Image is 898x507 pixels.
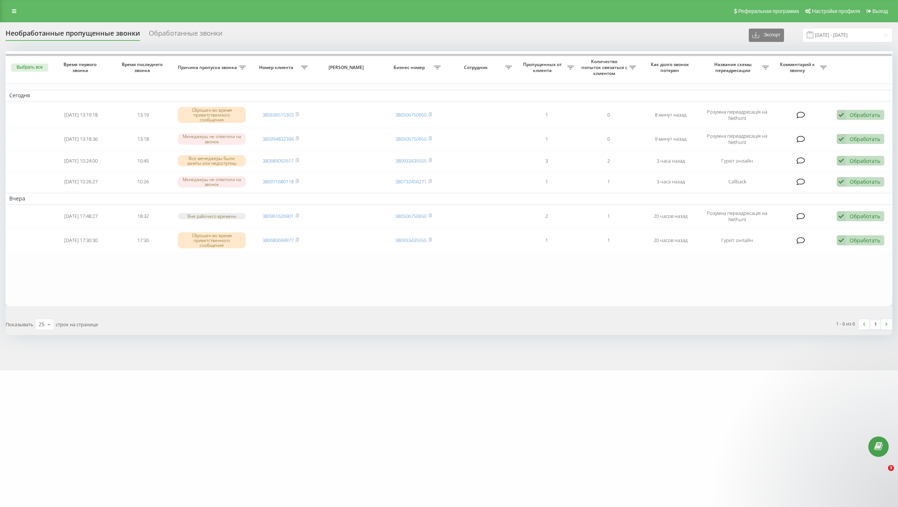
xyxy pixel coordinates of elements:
td: Розумна переадресація на Nethunt [702,206,773,227]
td: 1 [516,228,578,253]
td: 1 [578,206,640,227]
td: 8 минут назад [640,103,702,127]
a: 380680694977 [262,237,294,243]
a: 380506750650 [395,213,427,219]
div: Менеджеры не ответили на звонок [178,176,246,187]
td: [DATE] 13:19:18 [50,103,112,127]
td: [DATE] 10:24:00 [50,151,112,171]
div: Все менеджеры были заняты или недоступны [178,155,246,166]
span: Выход [872,8,888,14]
td: [DATE] 13:18:36 [50,129,112,150]
td: 20 часов назад [640,206,702,227]
span: Причина пропуска звонка [178,65,239,71]
td: 9 минут назад [640,129,702,150]
span: Количество попыток связаться с клиентом [581,59,629,76]
td: [DATE] 17:30:30 [50,228,112,253]
td: Вчера [6,193,892,204]
td: 3 [516,151,578,171]
td: Callback [702,172,773,192]
span: Как долго звонок потерян [646,62,695,73]
a: 380506750650 [395,111,427,118]
td: 0 [578,103,640,127]
td: 13:19 [112,103,174,127]
div: Вне рабочего времени [178,213,246,219]
span: Реферальная программа [738,8,799,14]
span: Комментарий к звонку [776,62,820,73]
span: Настройки профиля [812,8,860,14]
span: Бизнес номер [386,65,434,71]
td: 1 [516,172,578,192]
div: Необработанные пропущенные звонки [6,29,140,41]
span: строк на странице [56,321,98,328]
div: Обработать [850,237,880,244]
div: Обработать [850,111,880,118]
td: 18:32 [112,206,174,227]
td: [DATE] 17:48:27 [50,206,112,227]
td: Гуркіт онлайн [702,151,773,171]
td: 10:26 [112,172,174,192]
a: 380971680118 [262,178,294,185]
span: Пропущенных от клиента [519,62,567,73]
td: 10:45 [112,151,174,171]
td: 3 часа назад [640,172,702,192]
td: [DATE] 10:26:27 [50,172,112,192]
span: Название схемы переадресации [705,62,762,73]
span: Показывать [6,321,33,328]
td: 1 [578,228,640,253]
a: 380961626901 [262,213,294,219]
div: Обработать [850,135,880,143]
span: Время последнего звонка [118,62,167,73]
td: 3 часа назад [640,151,702,171]
td: Сегодня [6,90,892,101]
td: 1 [516,103,578,127]
div: Обработать [850,213,880,220]
td: 1 [516,129,578,150]
div: Менеджеры не ответили на звонок [178,133,246,144]
td: 17:30 [112,228,174,253]
span: 3 [888,465,894,471]
a: 380933435555 [395,237,427,243]
td: 2 [516,206,578,227]
iframe: Intercom live chat [873,465,891,483]
td: 20 часов назад [640,228,702,253]
span: Номер клиента [253,65,301,71]
div: Сброшен во время приветственного сообщения [178,232,246,249]
div: Обработанные звонки [149,29,222,41]
td: Розумна переадресація на Nethunt [702,103,773,127]
a: 380994832394 [262,135,294,142]
div: Сброшен во время приветственного сообщения [178,107,246,123]
td: 1 [578,172,640,192]
a: 380732456271 [395,178,427,185]
td: 0 [578,129,640,150]
td: Гуркіт онлайн [702,228,773,253]
span: Сотрудник [448,65,505,71]
span: [PERSON_NAME] [319,65,376,71]
td: 13:18 [112,129,174,150]
a: 380689092617 [262,157,294,164]
div: 25 [39,321,45,328]
span: Время первого звонка [56,62,105,73]
button: Экспорт [749,29,784,42]
button: Выбрать все [11,63,48,72]
a: 380506750650 [395,135,427,142]
div: Обработать [850,178,880,185]
a: 380636515303 [262,111,294,118]
td: 2 [578,151,640,171]
div: Обработать [850,157,880,164]
a: 380933435555 [395,157,427,164]
td: Розумна переадресація на Nethunt [702,129,773,150]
